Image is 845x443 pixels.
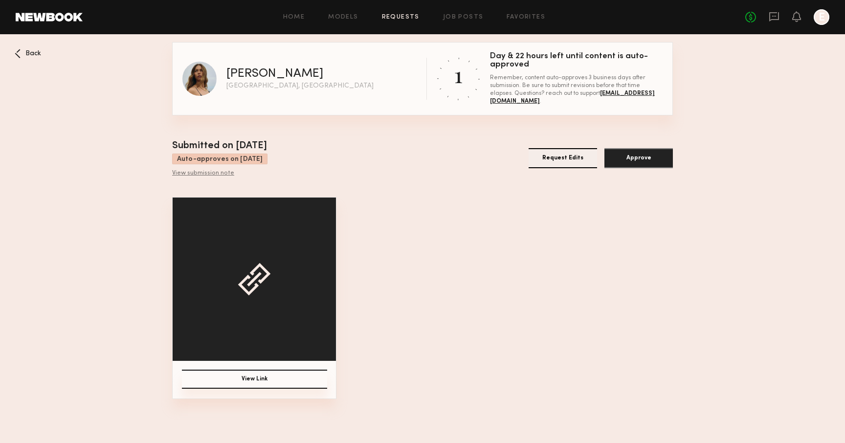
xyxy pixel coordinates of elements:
[226,68,323,80] div: [PERSON_NAME]
[172,139,267,154] div: Submitted on [DATE]
[490,52,663,69] div: Day & 22 hours left until content is auto-approved
[382,14,420,21] a: Requests
[529,148,597,168] button: Request Edits
[172,154,267,164] div: Auto-approves on [DATE]
[182,370,327,389] button: View Link
[490,74,663,105] div: Remember, content auto-approves 3 business days after submission. Be sure to submit revisions bef...
[25,50,41,57] span: Back
[283,14,305,21] a: Home
[172,170,267,177] div: View submission note
[226,83,374,89] div: [GEOGRAPHIC_DATA], [GEOGRAPHIC_DATA]
[443,14,484,21] a: Job Posts
[328,14,358,21] a: Models
[814,9,829,25] a: E
[454,59,463,89] div: 1
[507,14,545,21] a: Favorites
[604,148,673,168] button: Approve
[182,62,217,96] img: Jana C profile picture.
